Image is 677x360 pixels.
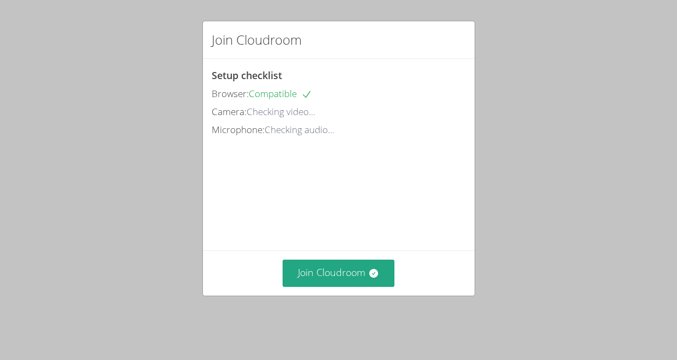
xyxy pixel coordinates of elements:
[212,105,247,118] span: Camera:
[212,30,302,50] h2: Join Cloudroom
[212,69,282,82] span: Setup checklist
[212,123,265,136] span: Microphone:
[265,123,334,136] span: Checking audio...
[283,260,394,286] button: Join Cloudroom
[212,87,249,100] span: Browser:
[249,87,312,100] span: Compatible
[247,105,315,118] span: Checking video...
